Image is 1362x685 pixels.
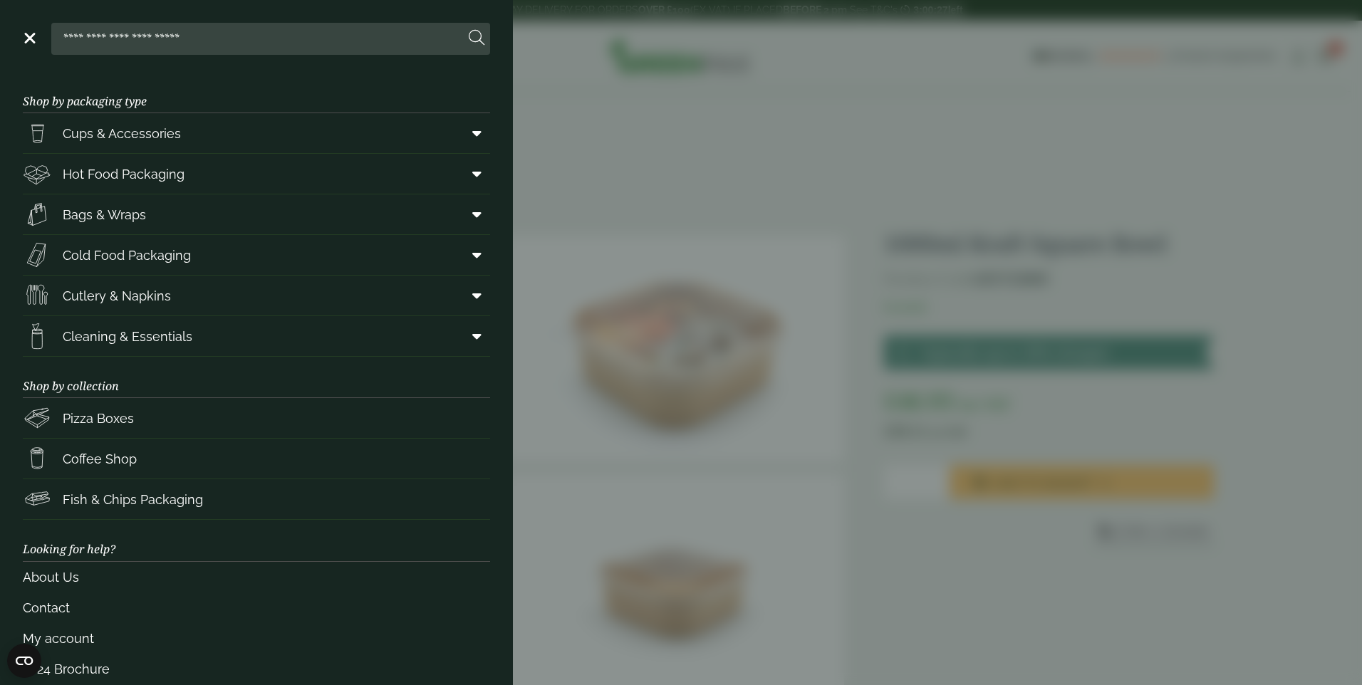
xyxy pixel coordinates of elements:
[63,164,184,184] span: Hot Food Packaging
[23,439,490,479] a: Coffee Shop
[23,520,490,561] h3: Looking for help?
[23,316,490,356] a: Cleaning & Essentials
[23,485,51,513] img: FishNchip_box.svg
[7,644,41,678] button: Open CMP widget
[23,322,51,350] img: open-wipe.svg
[23,276,490,315] a: Cutlery & Napkins
[23,113,490,153] a: Cups & Accessories
[63,205,146,224] span: Bags & Wraps
[23,119,51,147] img: PintNhalf_cup.svg
[23,281,51,310] img: Cutlery.svg
[63,286,171,305] span: Cutlery & Napkins
[23,72,490,113] h3: Shop by packaging type
[23,592,490,623] a: Contact
[23,398,490,438] a: Pizza Boxes
[23,154,490,194] a: Hot Food Packaging
[23,241,51,269] img: Sandwich_box.svg
[23,194,490,234] a: Bags & Wraps
[23,200,51,229] img: Paper_carriers.svg
[63,449,137,469] span: Coffee Shop
[63,124,181,143] span: Cups & Accessories
[23,479,490,519] a: Fish & Chips Packaging
[23,562,490,592] a: About Us
[23,623,490,654] a: My account
[23,654,490,684] a: 2024 Brochure
[63,409,134,428] span: Pizza Boxes
[63,246,191,265] span: Cold Food Packaging
[63,327,192,346] span: Cleaning & Essentials
[23,235,490,275] a: Cold Food Packaging
[23,357,490,398] h3: Shop by collection
[63,490,203,509] span: Fish & Chips Packaging
[23,404,51,432] img: Pizza_boxes.svg
[23,444,51,473] img: HotDrink_paperCup.svg
[23,160,51,188] img: Deli_box.svg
